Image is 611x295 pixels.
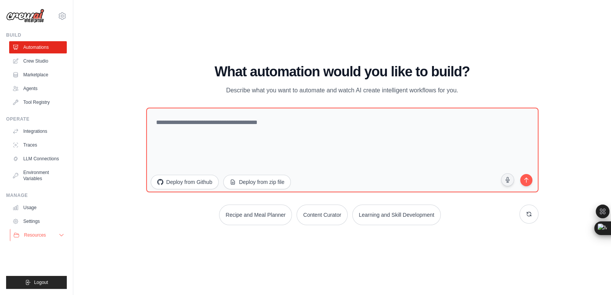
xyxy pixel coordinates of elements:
div: Operate [6,116,67,122]
a: Marketplace [9,69,67,81]
button: Learning and Skill Development [352,205,441,225]
iframe: Chat Widget [573,258,611,295]
a: Traces [9,139,67,151]
span: Logout [34,279,48,285]
button: Deploy from zip file [223,175,291,189]
a: Automations [9,41,67,53]
a: Environment Variables [9,166,67,185]
div: Build [6,32,67,38]
button: Content Curator [297,205,348,225]
a: Integrations [9,125,67,137]
a: Usage [9,202,67,214]
span: Resources [24,232,46,238]
img: Logo [6,9,44,23]
h1: What automation would you like to build? [146,64,538,79]
div: Manage [6,192,67,198]
a: Crew Studio [9,55,67,67]
a: Settings [9,215,67,227]
a: Agents [9,82,67,95]
button: Deploy from Github [151,175,219,189]
button: Logout [6,276,67,289]
button: Resources [10,229,68,241]
button: Recipe and Meal Planner [219,205,292,225]
a: LLM Connections [9,153,67,165]
a: Tool Registry [9,96,67,108]
p: Describe what you want to automate and watch AI create intelligent workflows for you. [214,85,471,95]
